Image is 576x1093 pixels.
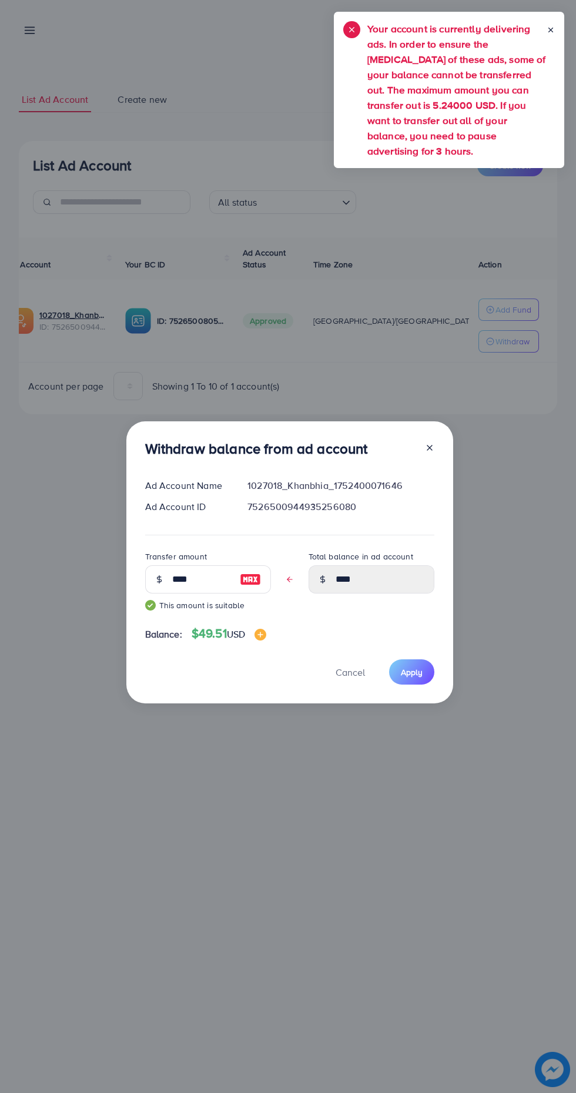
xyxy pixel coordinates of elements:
[238,479,443,492] div: 1027018_Khanbhia_1752400071646
[145,600,156,611] img: guide
[254,629,266,641] img: image
[401,666,423,678] span: Apply
[367,21,547,159] h5: Your account is currently delivering ads. In order to ensure the [MEDICAL_DATA] of these ads, som...
[309,551,413,562] label: Total balance in ad account
[227,628,245,641] span: USD
[136,500,239,514] div: Ad Account ID
[240,572,261,586] img: image
[192,626,266,641] h4: $49.51
[336,666,365,679] span: Cancel
[145,599,271,611] small: This amount is suitable
[145,628,182,641] span: Balance:
[145,551,207,562] label: Transfer amount
[238,500,443,514] div: 7526500944935256080
[145,440,368,457] h3: Withdraw balance from ad account
[389,659,434,685] button: Apply
[321,659,380,685] button: Cancel
[136,479,239,492] div: Ad Account Name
